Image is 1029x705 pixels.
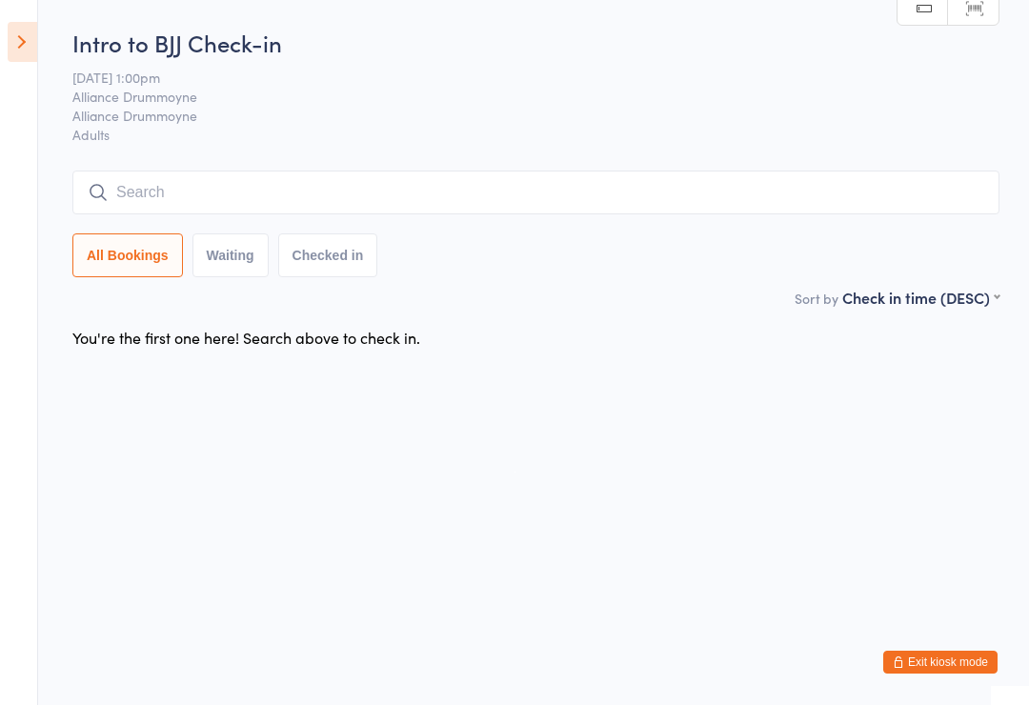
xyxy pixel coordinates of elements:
span: Alliance Drummoyne [72,87,970,106]
button: Waiting [192,233,269,277]
h2: Intro to BJJ Check-in [72,27,999,58]
span: Adults [72,125,999,144]
button: Checked in [278,233,378,277]
div: You're the first one here! Search above to check in. [72,327,420,348]
span: Alliance Drummoyne [72,106,970,125]
div: Check in time (DESC) [842,287,999,308]
label: Sort by [795,289,838,308]
input: Search [72,171,999,214]
button: Exit kiosk mode [883,651,998,674]
span: [DATE] 1:00pm [72,68,970,87]
button: All Bookings [72,233,183,277]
